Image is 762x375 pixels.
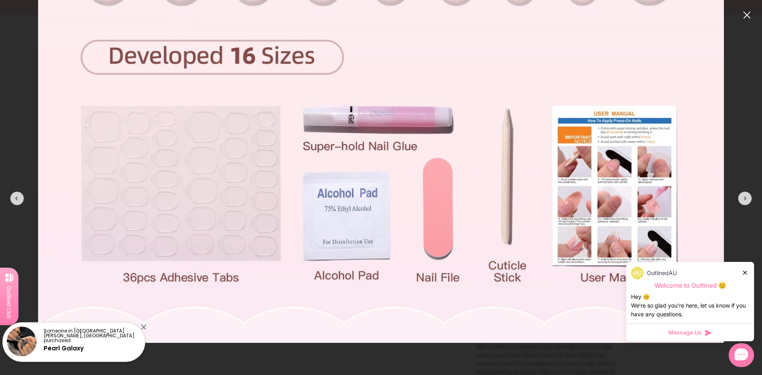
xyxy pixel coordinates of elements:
span: Message Us [668,329,702,337]
a: Pearl Galaxy [44,344,84,352]
button: close [742,10,752,20]
p: OutlinedAU [647,269,677,277]
p: Welcome to Outlined 😊 [631,281,749,290]
p: Someone in [GEOGRAPHIC_DATA][PERSON_NAME], [GEOGRAPHIC_DATA] purchased [44,329,138,343]
div: Hey 😊 We‘re so glad you’re here, let us know if you have any questions. [631,292,749,319]
img: data:image/png;base64,iVBORw0KGgoAAAANSUhEUgAAACQAAAAkCAYAAADhAJiYAAACJklEQVR4AexUO28TQRice/mFQxI... [631,267,644,279]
